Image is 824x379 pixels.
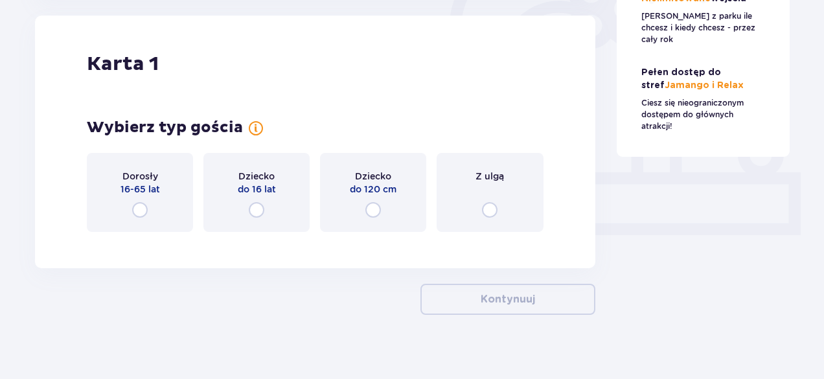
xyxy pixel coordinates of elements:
[87,52,159,76] p: Karta 1
[641,97,766,132] p: Ciesz się nieograniczonym dostępem do głównych atrakcji!
[475,170,504,183] span: Z ulgą
[238,183,276,196] span: do 16 lat
[87,118,243,137] p: Wybierz typ gościa
[641,68,721,90] span: Pełen dostęp do stref
[355,170,391,183] span: Dziecko
[120,183,160,196] span: 16-65 lat
[122,170,158,183] span: Dorosły
[641,66,766,92] p: Jamango i Relax
[641,10,766,45] p: [PERSON_NAME] z parku ile chcesz i kiedy chcesz - przez cały rok
[420,284,595,315] button: Kontynuuj
[350,183,396,196] span: do 120 cm
[481,292,535,306] p: Kontynuuj
[238,170,275,183] span: Dziecko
